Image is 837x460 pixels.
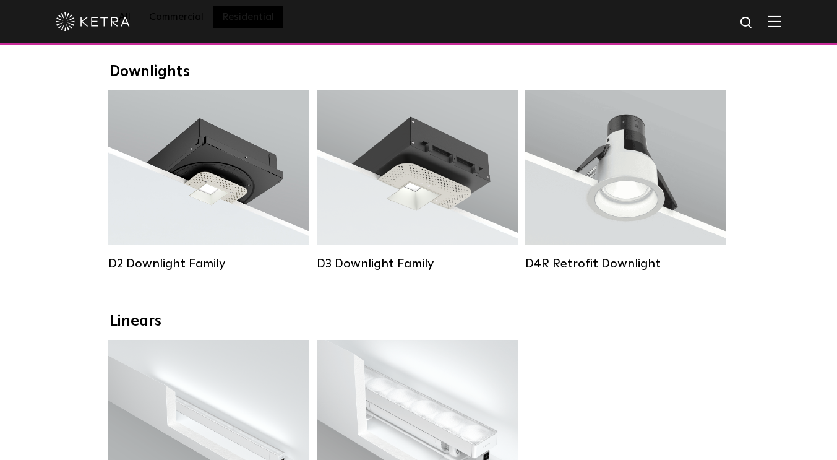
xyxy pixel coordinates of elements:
[56,12,130,31] img: ketra-logo-2019-white
[317,256,518,271] div: D3 Downlight Family
[109,313,728,331] div: Linears
[525,256,726,271] div: D4R Retrofit Downlight
[525,90,726,271] a: D4R Retrofit Downlight Lumen Output:800Colors:White / BlackBeam Angles:15° / 25° / 40° / 60°Watta...
[108,90,309,271] a: D2 Downlight Family Lumen Output:1200Colors:White / Black / Gloss Black / Silver / Bronze / Silve...
[109,63,728,81] div: Downlights
[108,256,309,271] div: D2 Downlight Family
[739,15,755,31] img: search icon
[317,90,518,271] a: D3 Downlight Family Lumen Output:700 / 900 / 1100Colors:White / Black / Silver / Bronze / Paintab...
[768,15,781,27] img: Hamburger%20Nav.svg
